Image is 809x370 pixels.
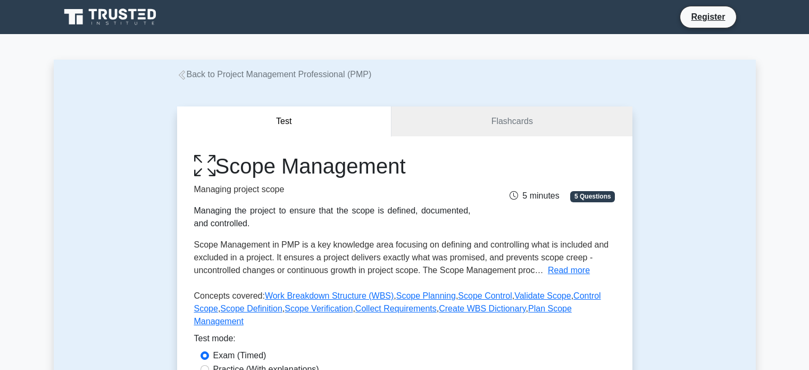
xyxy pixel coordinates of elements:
a: Register [685,10,731,23]
span: 5 Questions [570,191,615,202]
a: Plan Scope Management [194,304,572,326]
a: Back to Project Management Professional (PMP) [177,70,372,79]
a: Create WBS Dictionary [439,304,526,313]
label: Exam (Timed) [213,349,266,362]
h1: Scope Management [194,153,471,179]
a: Scope Control [458,291,512,300]
p: Managing project scope [194,183,471,196]
p: Concepts covered: , , , , , , , , , [194,290,615,332]
span: Scope Management in PMP is a key knowledge area focusing on defining and controlling what is incl... [194,240,609,275]
a: Flashcards [391,106,632,137]
div: Test mode: [194,332,615,349]
a: Scope Planning [396,291,456,300]
a: Collect Requirements [355,304,437,313]
a: Scope Verification [285,304,353,313]
div: Managing the project to ensure that the scope is defined, documented, and controlled. [194,204,471,230]
button: Read more [548,264,590,277]
a: Work Breakdown Structure (WBS) [265,291,394,300]
button: Test [177,106,392,137]
a: Scope Definition [220,304,282,313]
a: Validate Scope [514,291,571,300]
span: 5 minutes [510,191,559,200]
